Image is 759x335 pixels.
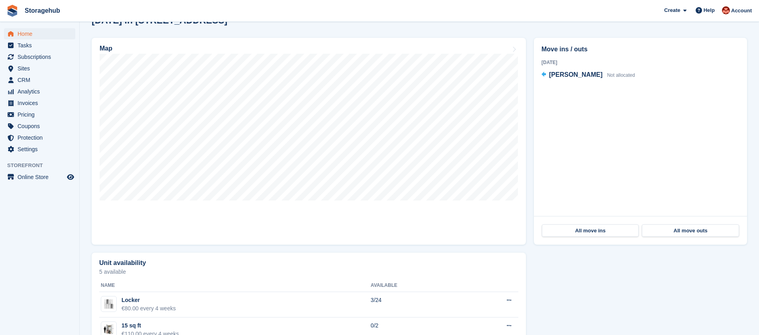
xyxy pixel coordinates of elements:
[18,109,65,120] span: Pricing
[722,6,730,14] img: Nick
[541,59,739,66] div: [DATE]
[642,224,739,237] a: All move outs
[122,304,176,313] div: €80.00 every 4 weeks
[607,72,635,78] span: Not allocated
[18,74,65,86] span: CRM
[4,63,75,74] a: menu
[664,6,680,14] span: Create
[101,298,116,310] img: AdobeStock_336629645.jpeg
[18,40,65,51] span: Tasks
[122,296,176,304] div: Locker
[18,51,65,62] span: Subscriptions
[6,5,18,17] img: stora-icon-8386f47178a22dfd0bd8f6a31ec36ba5ce8667c1dd55bd0f319d3a0aa187defe.svg
[99,279,371,292] th: Name
[22,4,63,17] a: Storagehub
[549,71,602,78] span: [PERSON_NAME]
[4,28,75,39] a: menu
[99,269,518,275] p: 5 available
[4,40,75,51] a: menu
[731,7,752,15] span: Account
[4,74,75,86] a: menu
[4,121,75,132] a: menu
[4,51,75,62] a: menu
[18,97,65,109] span: Invoices
[100,45,112,52] h2: Map
[4,171,75,183] a: menu
[371,279,461,292] th: Available
[542,224,639,237] a: All move ins
[92,38,526,245] a: Map
[18,121,65,132] span: Coupons
[7,162,79,169] span: Storefront
[541,45,739,54] h2: Move ins / outs
[704,6,715,14] span: Help
[4,132,75,143] a: menu
[4,109,75,120] a: menu
[18,132,65,143] span: Protection
[18,86,65,97] span: Analytics
[4,144,75,155] a: menu
[18,28,65,39] span: Home
[541,70,635,80] a: [PERSON_NAME] Not allocated
[18,63,65,74] span: Sites
[4,86,75,97] a: menu
[122,321,179,330] div: 15 sq ft
[101,323,116,335] img: 15-sqft-unit-2.jpg
[4,97,75,109] a: menu
[371,292,461,317] td: 3/24
[66,172,75,182] a: Preview store
[18,144,65,155] span: Settings
[18,171,65,183] span: Online Store
[99,259,146,267] h2: Unit availability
